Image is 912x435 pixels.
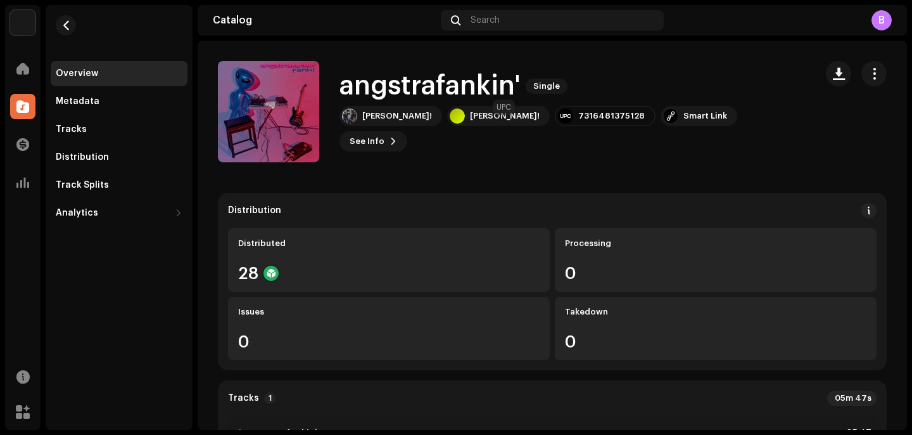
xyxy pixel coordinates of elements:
div: Processing [565,238,866,249]
div: Metadata [56,96,99,107]
re-m-nav-dropdown: Analytics [51,200,187,226]
span: Single [526,79,567,94]
div: Distributed [238,238,540,249]
div: Overview [56,68,98,79]
strong: Tracks [228,393,259,403]
div: Track Splits [56,180,109,190]
re-m-nav-item: Track Splits [51,172,187,198]
re-m-nav-item: Metadata [51,89,187,114]
h1: angstrafankin' [339,72,521,101]
div: Catalog [213,15,436,25]
div: [PERSON_NAME]! [470,111,540,121]
re-m-nav-item: Overview [51,61,187,86]
div: Takedown [565,307,866,317]
div: Distribution [228,205,281,216]
div: Issues [238,307,540,317]
div: 05m 47s [827,391,877,406]
div: 7316481375128 [578,111,645,121]
div: [PERSON_NAME]! [362,111,432,121]
div: Smart Link [683,111,727,121]
img: 4d355f5d-9311-46a2-b30d-525bdb8252bf [10,10,35,36]
span: Search [471,15,500,25]
div: Analytics [56,208,98,218]
div: Tracks [56,124,87,134]
img: 4bf4dd6e-9c7c-4976-b629-171719356ce1 [342,108,357,124]
div: B [871,10,892,30]
div: Distribution [56,152,109,162]
button: See Info [339,131,407,152]
re-m-nav-item: Tracks [51,117,187,142]
p-badge: 1 [264,393,275,404]
span: See Info [350,129,384,154]
re-m-nav-item: Distribution [51,145,187,170]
